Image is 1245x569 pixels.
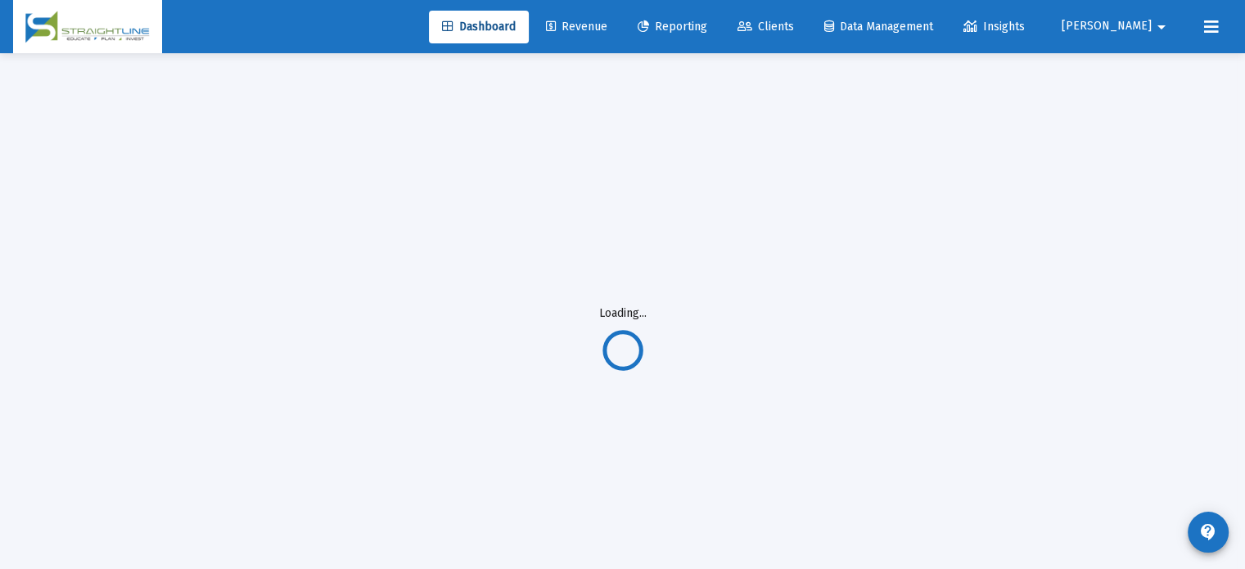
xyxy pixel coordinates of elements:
span: Dashboard [442,20,516,34]
mat-icon: arrow_drop_down [1152,11,1171,43]
a: Revenue [533,11,620,43]
a: Clients [724,11,807,43]
img: Dashboard [25,11,150,43]
a: Dashboard [429,11,529,43]
span: Clients [738,20,794,34]
a: Insights [950,11,1038,43]
button: [PERSON_NAME] [1042,10,1191,43]
span: Reporting [638,20,707,34]
mat-icon: contact_support [1198,522,1218,542]
a: Reporting [625,11,720,43]
a: Data Management [811,11,946,43]
span: [PERSON_NAME] [1062,20,1152,34]
span: Revenue [546,20,607,34]
span: Data Management [824,20,933,34]
span: Insights [963,20,1025,34]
